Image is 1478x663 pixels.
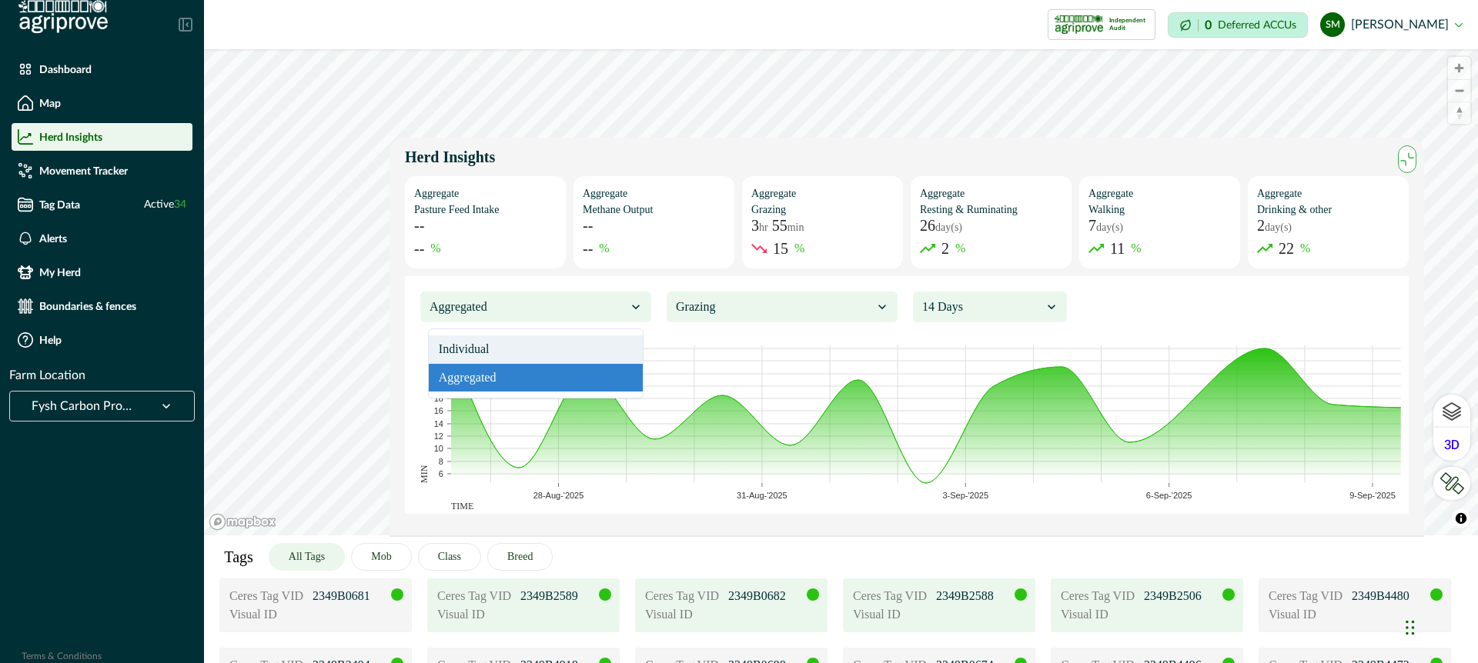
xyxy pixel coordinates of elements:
[1144,587,1221,605] p: 2349B2506
[583,202,725,218] p: Methane Output
[351,543,411,571] button: Mob
[12,292,192,320] a: Boundaries & fences
[209,513,276,531] a: Mapbox logo
[1257,185,1399,202] p: Aggregate
[414,237,424,260] p: --
[437,587,514,605] p: Ceres Tag VID
[204,49,1478,535] canvas: Map
[414,202,557,218] p: Pasture Feed Intake
[414,185,557,202] p: Aggregate
[405,138,1409,168] p: Herd Insights
[1110,237,1125,260] p: 11
[414,218,424,233] p: --
[751,218,804,233] p: 3 55
[1088,185,1231,202] p: Aggregate
[920,218,962,233] p: 26
[39,165,128,177] p: Movement Tracker
[12,89,192,117] a: Map
[1406,605,1415,651] div: Drag
[1279,237,1294,260] p: 22
[1048,9,1155,40] button: certification logoIndependent Audit
[1096,222,1123,233] p: day(s)
[430,239,440,258] p: %
[12,258,192,286] a: My Herd
[144,197,186,213] span: Active
[39,232,67,245] p: Alerts
[1448,102,1470,124] button: Reset bearing to north
[39,97,61,109] p: Map
[39,300,136,312] p: Boundaries & fences
[12,123,192,151] a: Herd Insights
[39,266,81,278] p: My Herd
[434,444,443,453] text: 10
[1265,222,1292,233] p: day(s)
[920,202,1062,218] p: Resting & Ruminating
[439,457,443,466] text: 8
[794,239,804,258] p: %
[1205,19,1212,32] p: 0
[599,239,609,258] p: %
[645,587,722,605] p: Ceres Tag VID
[787,222,804,233] p: min
[853,605,930,624] p: Visual ID
[936,587,1013,605] p: 2349B2588
[418,543,481,571] button: Class
[1448,79,1470,102] button: Zoom out
[1257,218,1292,233] p: 2
[429,335,643,364] div: Individual
[645,605,722,624] p: Visual ID
[429,364,643,392] div: Aggregated
[1088,218,1123,233] p: 7
[1269,587,1346,605] p: Ceres Tag VID
[1320,6,1463,43] button: steve le moenic[PERSON_NAME]
[728,587,805,605] p: 2349B0682
[1218,19,1296,31] p: Deferred ACCUs
[583,218,593,233] p: --
[751,185,894,202] p: Aggregate
[434,431,443,441] text: 12
[853,587,930,605] p: Ceres Tag VID
[39,198,80,211] p: Tag Data
[935,222,962,233] p: day(s)
[1401,589,1478,663] iframe: Chat Widget
[1452,509,1470,528] button: Toggle attribution
[1440,472,1464,495] img: LkRIKP7pqK064DBUf7vatyaj0RnXiK+1zEGAAAAAElFTkSuQmCC
[12,55,192,83] a: Dashboard
[12,225,192,252] a: Alerts
[229,605,306,624] p: Visual ID
[12,157,192,185] a: Movement Tracker
[955,239,965,258] p: %
[439,469,443,478] text: 6
[269,543,345,571] button: All Tags
[1269,605,1346,624] p: Visual ID
[1398,145,1416,173] button: maxmin
[583,185,725,202] p: Aggregate
[1109,17,1149,32] p: Independent Audit
[224,545,252,568] p: Tags
[434,406,443,415] text: 16
[12,191,192,218] a: Tag DataActive34
[1352,587,1429,605] p: 2349B4480
[1061,587,1138,605] p: Ceres Tag VID
[520,587,597,605] p: 2349B2589
[487,543,553,571] button: Breed
[751,202,894,218] p: Grazing
[229,587,306,605] p: Ceres Tag VID
[583,237,593,260] p: --
[1448,80,1470,102] span: Zoom out
[313,587,390,605] p: 2349B0681
[39,63,92,75] p: Dashboard
[1448,57,1470,79] button: Zoom in
[437,605,514,624] p: Visual ID
[1257,202,1399,218] p: Drinking & other
[39,131,102,143] p: Herd Insights
[1055,12,1103,37] img: certification logo
[773,237,788,260] p: 15
[1131,239,1141,258] p: %
[22,651,102,661] a: Terms & Conditions
[920,185,1062,202] p: Aggregate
